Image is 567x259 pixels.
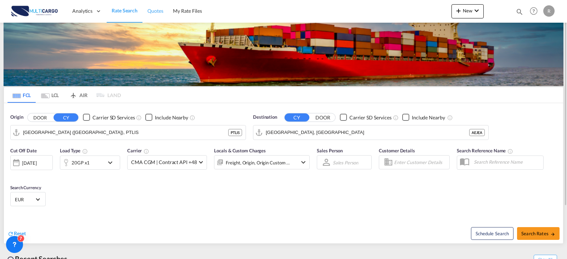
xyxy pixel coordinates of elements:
[4,4,563,86] img: LCL+%26+FCL+BACKGROUND.png
[516,8,523,18] div: icon-magnify
[72,7,92,15] span: Analytics
[22,160,37,166] div: [DATE]
[454,6,463,15] md-icon: icon-plus 400-fg
[516,8,523,16] md-icon: icon-magnify
[310,113,335,122] button: DOOR
[393,115,399,120] md-icon: Unchecked: Search for CY (Container Yard) services for all selected carriers.Checked : Search for...
[60,156,120,170] div: 20GP x1icon-chevron-down
[454,8,481,13] span: New
[471,227,513,240] button: Note: By default Schedule search will only considerorigin ports, destination ports and cut off da...
[214,148,266,153] span: Locals & Custom Charges
[517,227,560,240] button: Search Ratesicon-arrow-right
[253,125,488,140] md-input-container: Jebel Ali, AEJEA
[54,113,78,122] button: CY
[15,196,35,203] span: EUR
[10,185,41,190] span: Search Currency
[507,148,513,154] md-icon: Your search will be saved by the below given name
[451,4,484,18] button: icon-plus 400-fgNewicon-chevron-down
[36,87,64,103] md-tab-item: LCL
[11,125,246,140] md-input-container: Lisbon (Lisboa), PTLIS
[11,3,58,19] img: 82db67801a5411eeacfdbd8acfa81e61.png
[317,148,343,153] span: Sales Person
[543,5,555,17] div: R
[14,194,42,204] md-select: Select Currency: € EUREuro
[469,129,485,136] div: AEJEA
[299,158,308,167] md-icon: icon-chevron-down
[60,148,88,153] span: Load Type
[412,114,445,121] div: Include Nearby
[7,230,26,238] div: icon-refreshReset
[145,114,188,121] md-checkbox: Checkbox No Ink
[83,114,135,121] md-checkbox: Checkbox No Ink
[7,87,121,103] md-pagination-wrapper: Use the left and right arrow keys to navigate between tabs
[127,148,149,153] span: Carrier
[379,148,415,153] span: Customer Details
[457,148,513,153] span: Search Reference Name
[214,155,310,169] div: Freight Origin Origin Custom Factory Stuffingicon-chevron-down
[349,114,392,121] div: Carrier SD Services
[447,115,453,120] md-icon: Unchecked: Ignores neighbouring ports when fetching rates.Checked : Includes neighbouring ports w...
[106,158,118,167] md-icon: icon-chevron-down
[23,127,228,138] input: Search by Port
[550,232,555,237] md-icon: icon-arrow-right
[72,158,90,168] div: 20GP x1
[10,155,53,170] div: [DATE]
[136,115,142,120] md-icon: Unchecked: Search for CY (Container Yard) services for all selected carriers.Checked : Search for...
[10,148,37,153] span: Cut Off Date
[147,8,163,14] span: Quotes
[332,157,359,168] md-select: Sales Person
[144,148,149,154] md-icon: The selected Trucker/Carrierwill be displayed in the rate results If the rates are from another f...
[472,6,481,15] md-icon: icon-chevron-down
[228,129,242,136] div: PTLIS
[285,113,309,122] button: CY
[528,5,543,18] div: Help
[521,231,555,236] span: Search Rates
[402,114,445,121] md-checkbox: Checkbox No Ink
[340,114,392,121] md-checkbox: Checkbox No Ink
[28,113,52,122] button: DOOR
[528,5,540,17] span: Help
[82,148,88,154] md-icon: icon-information-outline
[69,91,78,96] md-icon: icon-airplane
[112,7,137,13] span: Rate Search
[253,114,277,121] span: Destination
[173,8,202,14] span: My Rate Files
[394,157,447,168] input: Enter Customer Details
[10,169,16,179] md-datepicker: Select
[190,115,195,120] md-icon: Unchecked: Ignores neighbouring ports when fetching rates.Checked : Includes neighbouring ports w...
[92,114,135,121] div: Carrier SD Services
[155,114,188,121] div: Include Nearby
[226,158,290,168] div: Freight Origin Origin Custom Factory Stuffing
[131,159,197,166] span: CMA CGM | Contract API +48
[7,87,36,103] md-tab-item: FCL
[7,231,14,237] md-icon: icon-refresh
[4,103,563,243] div: Origin DOOR CY Checkbox No InkUnchecked: Search for CY (Container Yard) services for all selected...
[10,114,23,121] span: Origin
[14,230,26,236] span: Reset
[470,157,543,167] input: Search Reference Name
[266,127,469,138] input: Search by Port
[64,87,92,103] md-tab-item: AIR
